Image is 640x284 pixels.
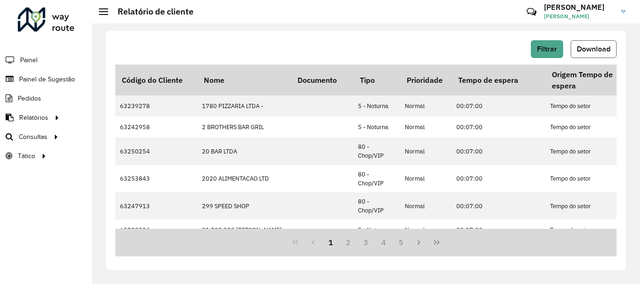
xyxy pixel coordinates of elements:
[353,219,400,240] td: 5 - Noturna
[545,192,639,219] td: Tempo do setor
[197,219,291,240] td: 31.298.833 [PERSON_NAME]
[19,113,48,123] span: Relatórios
[353,95,400,117] td: 5 - Noturna
[108,7,193,17] h2: Relatório de cliente
[545,65,639,95] th: Origem Tempo de espera
[545,138,639,165] td: Tempo do setor
[18,151,35,161] span: Tático
[115,219,197,240] td: 63280334
[353,65,400,95] th: Tipo
[521,2,542,22] a: Contato Rápido
[400,192,452,219] td: Normal
[339,233,357,251] button: 2
[452,65,545,95] th: Tempo de espera
[115,95,197,117] td: 63239278
[400,95,452,117] td: Normal
[452,165,545,192] td: 00:07:00
[400,138,452,165] td: Normal
[197,117,291,138] td: 2 BROTHERS BAR GRIL
[452,117,545,138] td: 00:07:00
[197,192,291,219] td: 299 SPEED SHOP
[452,219,545,240] td: 00:07:00
[400,219,452,240] td: Normal
[291,65,353,95] th: Documento
[197,65,291,95] th: Nome
[353,192,400,219] td: 80 - Chop/VIP
[18,94,41,103] span: Pedidos
[115,192,197,219] td: 63247913
[197,138,291,165] td: 20 BAR LTDA
[545,165,639,192] td: Tempo do setor
[537,45,557,53] span: Filtrar
[545,117,639,138] td: Tempo do setor
[115,165,197,192] td: 63253843
[115,117,197,138] td: 63242958
[115,65,197,95] th: Código do Cliente
[400,65,452,95] th: Prioridade
[357,233,375,251] button: 3
[353,117,400,138] td: 5 - Noturna
[19,132,47,142] span: Consultas
[353,138,400,165] td: 80 - Chop/VIP
[19,74,75,84] span: Painel de Sugestão
[452,192,545,219] td: 00:07:00
[544,3,614,12] h3: [PERSON_NAME]
[452,138,545,165] td: 00:07:00
[428,233,446,251] button: Last Page
[353,165,400,192] td: 80 - Chop/VIP
[545,219,639,240] td: Tempo do setor
[400,165,452,192] td: Normal
[322,233,340,251] button: 1
[545,95,639,117] td: Tempo do setor
[115,138,197,165] td: 63250254
[452,95,545,117] td: 00:07:00
[197,95,291,117] td: 1780 PIZZARIA LTDA -
[375,233,393,251] button: 4
[393,233,410,251] button: 5
[531,40,563,58] button: Filtrar
[400,117,452,138] td: Normal
[410,233,428,251] button: Next Page
[197,165,291,192] td: 2020 ALIMENTACAO LTD
[544,12,614,21] span: [PERSON_NAME]
[571,40,617,58] button: Download
[20,55,37,65] span: Painel
[577,45,610,53] span: Download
